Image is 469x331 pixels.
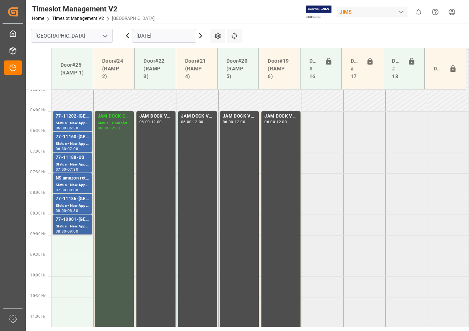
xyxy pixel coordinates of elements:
span: 08:30 Hr [30,211,45,215]
div: Status - New Appointment [56,161,89,168]
div: 06:00 [98,126,108,130]
div: Status - New Appointment [56,223,89,230]
div: Status - New Appointment [56,120,89,126]
div: 77-11186-[GEOGRAPHIC_DATA] [56,195,89,203]
div: - [192,120,193,123]
div: - [66,230,67,233]
div: - [150,120,151,123]
div: Status - New Appointment [56,141,89,147]
span: 07:00 Hr [30,149,45,153]
div: 08:00 [56,209,66,212]
div: 06:00 [56,126,66,130]
div: 06:00 [139,120,150,123]
div: - [66,188,67,192]
div: Door#24 (RAMP 2) [99,54,128,83]
div: 12:00 [193,120,204,123]
div: JIMS [337,7,407,17]
div: - [275,120,276,123]
span: 07:30 Hr [30,170,45,174]
div: 07:30 [56,188,66,192]
div: 06:00 [223,120,233,123]
div: Doors # 18 [389,54,404,83]
button: Help Center [427,4,444,20]
button: open menu [99,30,110,42]
div: JAM DOCK VOLUME CONTROL [264,113,298,120]
span: 06:00 Hr [30,108,45,112]
button: JIMS [337,5,410,19]
div: JAM DOCK VOLUME CONTROL [181,113,214,120]
div: 77-10801-[GEOGRAPHIC_DATA] [56,216,89,223]
div: 12:00 [234,120,245,123]
div: Door#21 (RAMP 4) [182,54,211,83]
div: 06:00 [264,120,275,123]
div: Status - New Appointment [56,182,89,188]
div: - [233,120,234,123]
div: 06:30 [67,126,78,130]
div: 77-11202-[GEOGRAPHIC_DATA] [56,113,89,120]
span: 10:30 Hr [30,294,45,298]
a: Timeslot Management V2 [52,16,104,21]
span: 06:30 Hr [30,129,45,133]
div: Doors # 16 [306,54,322,83]
div: - [66,209,67,212]
div: Doors # 17 [348,54,363,83]
div: 12:00 [276,120,287,123]
div: JAM DOCK VOLUME CONTROL [223,113,256,120]
img: Exertis%20JAM%20-%20Email%20Logo.jpg_1722504956.jpg [306,6,331,18]
div: - [66,147,67,150]
div: 07:00 [67,147,78,150]
span: 09:00 Hr [30,232,45,236]
div: - [66,126,67,130]
div: Status - New Appointment [56,203,89,209]
div: JAM DOCK CONTROL [98,113,131,120]
div: 12:00 [151,120,162,123]
div: 07:30 [67,168,78,171]
span: 08:00 Hr [30,191,45,195]
div: 07:00 [56,168,66,171]
div: Door#20 (RAMP 5) [223,54,253,83]
div: JAM DOCK VOLUME CONTROL [139,113,173,120]
div: 08:30 [56,230,66,233]
a: Home [32,16,44,21]
span: 10:00 Hr [30,273,45,277]
div: 08:30 [67,209,78,212]
div: Door#19 (RAMP 6) [265,54,294,83]
div: 06:30 [56,147,66,150]
div: 09:00 [67,230,78,233]
div: 77-11188-US [56,154,89,161]
div: 08:00 [67,188,78,192]
div: Door#25 (RAMP 1) [58,58,87,80]
div: Door#23 [431,62,446,76]
div: Timeslot Management V2 [32,3,154,14]
span: 09:30 Hr [30,252,45,257]
input: Type to search/select [31,29,113,43]
div: - [108,126,109,130]
div: - [66,168,67,171]
button: show 0 new notifications [410,4,427,20]
div: 06:00 [181,120,192,123]
div: 77-11160-[GEOGRAPHIC_DATA] [56,133,89,141]
span: 11:00 Hr [30,314,45,318]
div: 12:00 [110,126,120,130]
div: NS amazon returns [56,175,89,182]
div: Status - Completed [98,120,131,126]
div: Door#22 (RAMP 3) [140,54,170,83]
input: DD-MM-YYYY [132,29,196,43]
